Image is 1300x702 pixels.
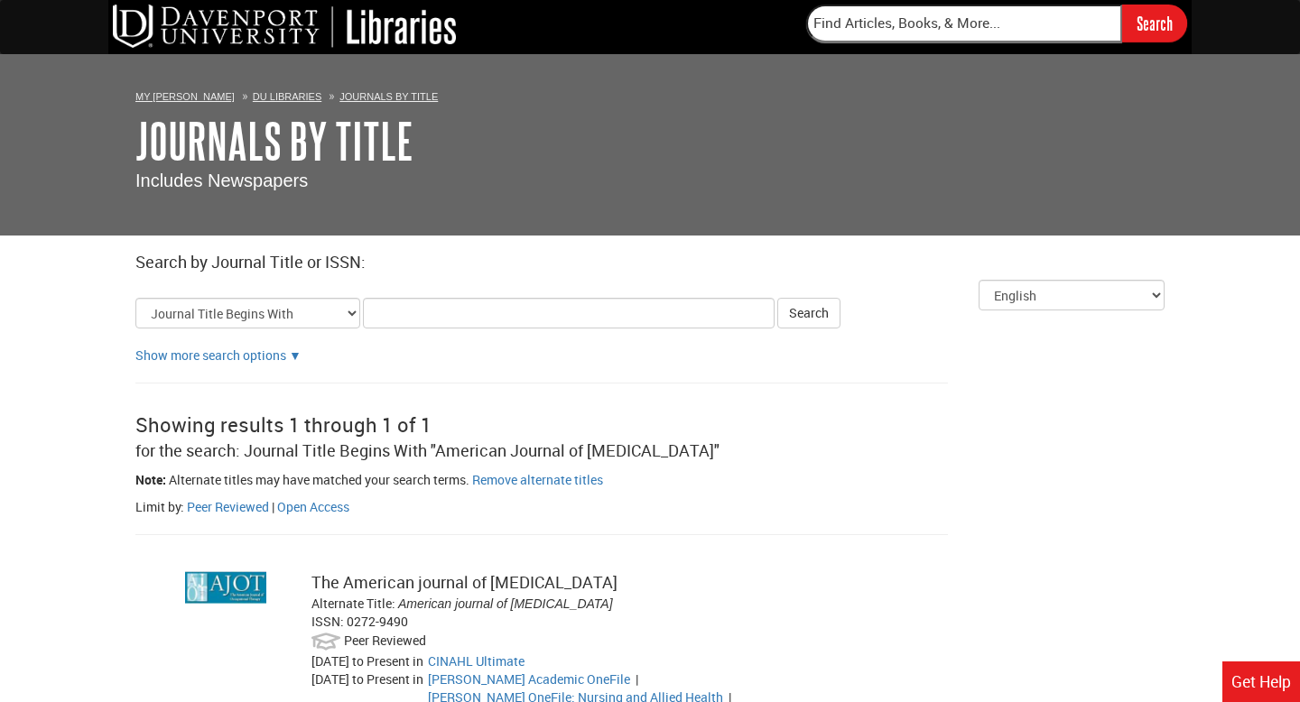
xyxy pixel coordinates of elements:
a: Go to CINAHL Ultimate [428,652,525,670]
span: to Present [352,652,410,670]
span: in [413,670,423,688]
a: My [PERSON_NAME] [135,91,235,102]
a: Filter by peer reviewed [187,498,269,515]
span: for the search: Journal Title Begins With "American Journal of [MEDICAL_DATA]" [135,439,720,461]
p: Includes Newspapers [135,168,1165,194]
img: Peer Reviewed: [311,631,341,652]
a: DU Libraries [253,91,321,102]
span: | [633,670,641,688]
a: Journals By Title [339,91,438,102]
a: Journals By Title [135,113,413,169]
button: Search [777,298,840,328]
img: DU Libraries [113,5,456,48]
div: The American journal of [MEDICAL_DATA] [311,571,901,595]
a: Show more search options [289,346,302,364]
img: cover image for: The American journal of occupational therapy [185,571,266,603]
span: in [413,652,423,670]
span: to Present [352,670,410,688]
span: Peer Reviewed [344,632,426,649]
a: Go to Gale Academic OneFile [428,670,630,688]
span: Showing results 1 through 1 of 1 [135,411,432,438]
span: Note: [135,471,166,488]
span: Limit by: [135,498,184,515]
span: Alternate Title: [311,595,395,612]
label: Search inside this journal [311,562,312,563]
input: Search [1122,5,1187,42]
a: Get Help [1222,661,1300,702]
span: | [272,498,274,515]
ol: Breadcrumbs [135,87,1165,105]
div: ISSN: 0272-9490 [311,613,901,631]
div: [DATE] [311,652,428,670]
a: Remove alternate titles [472,471,603,488]
input: Find Articles, Books, & More... [806,5,1122,42]
a: Show more search options [135,346,286,364]
span: American journal of [MEDICAL_DATA] [398,596,613,611]
h2: Search by Journal Title or ISSN: [135,254,1165,272]
a: Filter by peer open access [277,498,349,515]
span: Alternate titles may have matched your search terms. [169,471,469,488]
